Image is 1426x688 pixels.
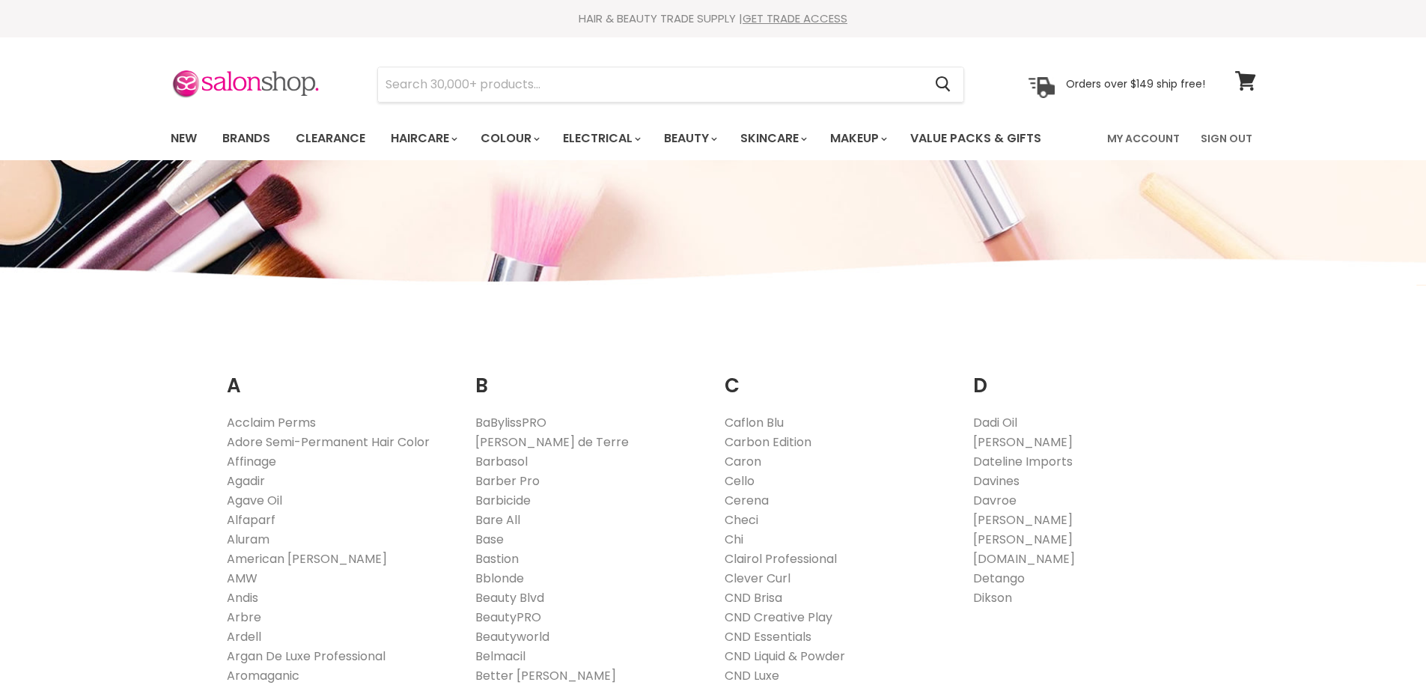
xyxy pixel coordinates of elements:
a: Alfaparf [227,511,275,529]
button: Search [924,67,963,102]
form: Product [377,67,964,103]
a: Bare All [475,511,520,529]
a: Affinage [227,453,276,470]
a: [DOMAIN_NAME] [973,550,1075,567]
a: Andis [227,589,258,606]
a: My Account [1098,123,1189,154]
h2: B [475,351,702,401]
a: [PERSON_NAME] [973,531,1073,548]
a: CND Creative Play [725,609,832,626]
a: Brands [211,123,281,154]
a: Base [475,531,504,548]
a: [PERSON_NAME] de Terre [475,433,629,451]
a: BeautyPRO [475,609,541,626]
a: Davines [973,472,1020,490]
a: Beauty Blvd [475,589,544,606]
a: Bastion [475,550,519,567]
a: Acclaim Perms [227,414,316,431]
a: Ardell [227,628,261,645]
a: Value Packs & Gifts [899,123,1052,154]
a: American [PERSON_NAME] [227,550,387,567]
iframe: Gorgias live chat messenger [1351,618,1411,673]
a: GET TRADE ACCESS [743,10,847,26]
a: Agadir [227,472,265,490]
a: Makeup [819,123,896,154]
a: Checi [725,511,758,529]
nav: Main [152,117,1275,160]
a: CND Luxe [725,667,779,684]
a: BaBylissPRO [475,414,546,431]
a: Carbon Edition [725,433,811,451]
a: CND Liquid & Powder [725,648,845,665]
a: Caflon Blu [725,414,784,431]
a: Haircare [380,123,466,154]
a: Clairol Professional [725,550,837,567]
a: Adore Semi-Permanent Hair Color [227,433,430,451]
a: Aromaganic [227,667,299,684]
a: Barbicide [475,492,531,509]
a: [PERSON_NAME] [973,511,1073,529]
a: Agave Oil [227,492,282,509]
a: Cello [725,472,755,490]
a: Clearance [284,123,377,154]
h2: D [973,351,1200,401]
a: Davroe [973,492,1017,509]
h2: A [227,351,454,401]
a: Beautyworld [475,628,549,645]
a: Skincare [729,123,816,154]
h2: C [725,351,951,401]
a: New [159,123,208,154]
a: [PERSON_NAME] [973,433,1073,451]
a: CND Essentials [725,628,811,645]
a: Barber Pro [475,472,540,490]
a: Dikson [973,589,1012,606]
a: Aluram [227,531,269,548]
a: Chi [725,531,743,548]
a: Dateline Imports [973,453,1073,470]
a: Barbasol [475,453,528,470]
a: Beauty [653,123,726,154]
a: Belmacil [475,648,525,665]
a: Dadi Oil [973,414,1017,431]
p: Orders over $149 ship free! [1066,77,1205,91]
a: Arbre [227,609,261,626]
a: AMW [227,570,258,587]
a: Sign Out [1192,123,1261,154]
a: Better [PERSON_NAME] [475,667,616,684]
a: Cerena [725,492,769,509]
a: Clever Curl [725,570,790,587]
ul: Main menu [159,117,1076,160]
a: Colour [469,123,549,154]
a: Detango [973,570,1025,587]
a: Bblonde [475,570,524,587]
div: HAIR & BEAUTY TRADE SUPPLY | [152,11,1275,26]
a: Caron [725,453,761,470]
input: Search [378,67,924,102]
a: CND Brisa [725,589,782,606]
a: Argan De Luxe Professional [227,648,386,665]
a: Electrical [552,123,650,154]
